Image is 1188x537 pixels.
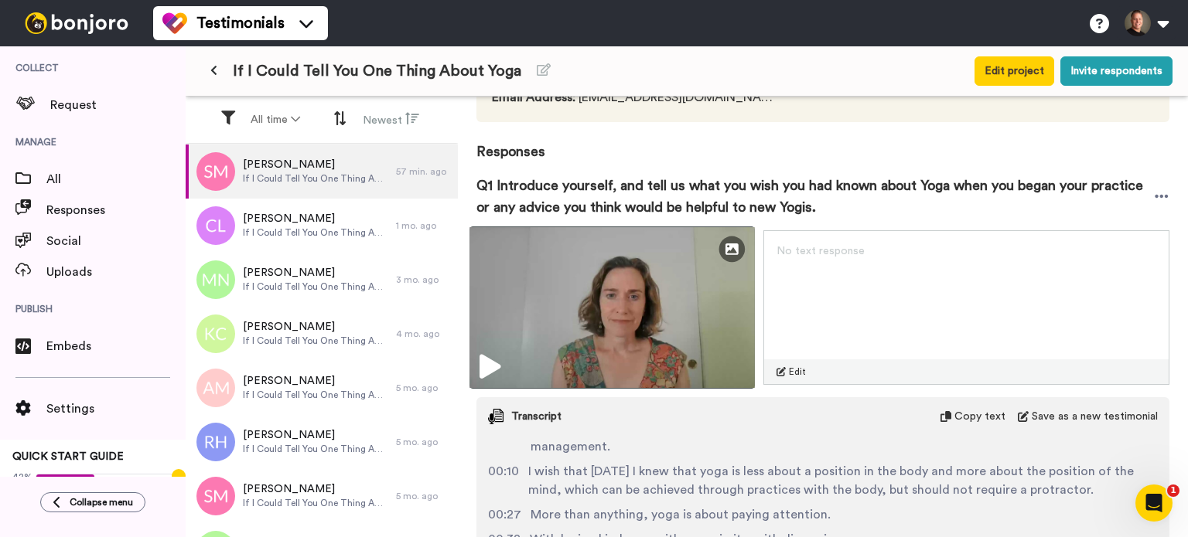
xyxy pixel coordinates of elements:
span: Save as a new testimonial [1032,409,1158,424]
div: 3 mo. ago [396,274,450,286]
div: 5 mo. ago [396,436,450,448]
span: I wish that [DATE] I knew that yoga is less about a position in the body and more about the posit... [528,462,1158,499]
div: 57 min. ago [396,165,450,178]
img: bj-logo-header-white.svg [19,12,135,34]
span: More than anything, yoga is about paying attention. [531,505,831,524]
div: 5 mo. ago [396,382,450,394]
a: [PERSON_NAME]If I Could Tell You One Thing About Yoga57 min. ago [186,144,458,199]
span: Email Address : [492,91,575,104]
div: 1 mo. ago [396,219,450,232]
span: If I Could Tell You One Thing About Yoga [243,172,388,185]
span: If I Could Tell You One Thing About Yoga [243,443,388,455]
img: am.png [196,369,235,407]
span: [PERSON_NAME] [243,481,388,497]
span: 42% [12,471,32,483]
span: I'm a yoga therapist and a research scientist who studies the effects of yoga for [MEDICAL_DATA] ... [531,419,1158,456]
a: [PERSON_NAME]If I Could Tell You One Thing About Yoga3 mo. ago [186,253,458,307]
span: If I Could Tell You One Thing About Yoga [233,60,521,82]
img: rh.png [196,423,235,461]
span: Social [46,232,186,250]
img: sm.png [196,152,235,191]
img: kc.png [196,314,235,353]
span: Q1 Introduce yourself, and tell us what you wish you had known about Yoga when you began your pra... [476,175,1154,218]
span: 00:27 [488,505,521,524]
div: 5 mo. ago [396,490,450,502]
span: Testimonials [196,12,285,34]
span: [PERSON_NAME] [243,427,388,443]
a: [PERSON_NAME]If I Could Tell You One Thing About Yoga5 mo. ago [186,469,458,523]
span: If I Could Tell You One Thing About Yoga [243,389,388,401]
a: [PERSON_NAME]If I Could Tell You One Thing About Yoga1 mo. ago [186,199,458,253]
span: Collapse menu [70,496,133,508]
div: 4 mo. ago [396,328,450,340]
span: No text response [777,246,865,257]
iframe: Intercom live chat [1135,484,1173,522]
span: Request [50,96,186,114]
span: Edit [789,365,806,378]
span: If I Could Tell You One Thing About Yoga [243,226,388,239]
span: 00:02 [488,419,521,456]
span: If I Could Tell You One Thing About Yoga [243,335,388,347]
span: Responses [46,201,186,219]
img: bd06bd99-f222-46eb-96e0-c1744205332a-thumbnail_full-1757633640.jpg [469,226,755,389]
button: Newest [353,105,428,134]
span: 1 [1167,484,1179,497]
span: If I Could Tell You One Thing About Yoga [243,497,388,509]
button: Edit project [975,56,1054,86]
a: [PERSON_NAME]If I Could Tell You One Thing About Yoga4 mo. ago [186,307,458,361]
span: [PERSON_NAME] [243,319,388,335]
span: [PERSON_NAME] [243,265,388,280]
span: Uploads [46,263,186,281]
span: [EMAIL_ADDRESS][DOMAIN_NAME] [492,88,780,107]
img: cl.png [196,206,235,245]
span: QUICK START GUIDE [12,451,124,462]
span: Settings [46,399,186,418]
span: [PERSON_NAME] [243,211,388,226]
span: 00:10 [488,462,519,499]
span: If I Could Tell You One Thing About Yoga [243,280,388,293]
img: transcript.svg [488,409,504,424]
a: [PERSON_NAME]If I Could Tell You One Thing About Yoga5 mo. ago [186,415,458,469]
span: Responses [476,122,1169,162]
span: [PERSON_NAME] [243,373,388,389]
span: Copy text [954,409,1005,424]
img: tm-color.svg [162,11,187,36]
button: All time [241,106,309,134]
a: [PERSON_NAME]If I Could Tell You One Thing About Yoga5 mo. ago [186,361,458,415]
span: Transcript [511,409,562,424]
button: Invite respondents [1060,56,1173,86]
button: Collapse menu [40,492,145,512]
div: Tooltip anchor [172,469,186,483]
img: mn.png [196,260,235,299]
img: sm.png [196,477,235,515]
span: Embeds [46,337,186,355]
span: [PERSON_NAME] [243,157,388,172]
span: All [46,170,186,189]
